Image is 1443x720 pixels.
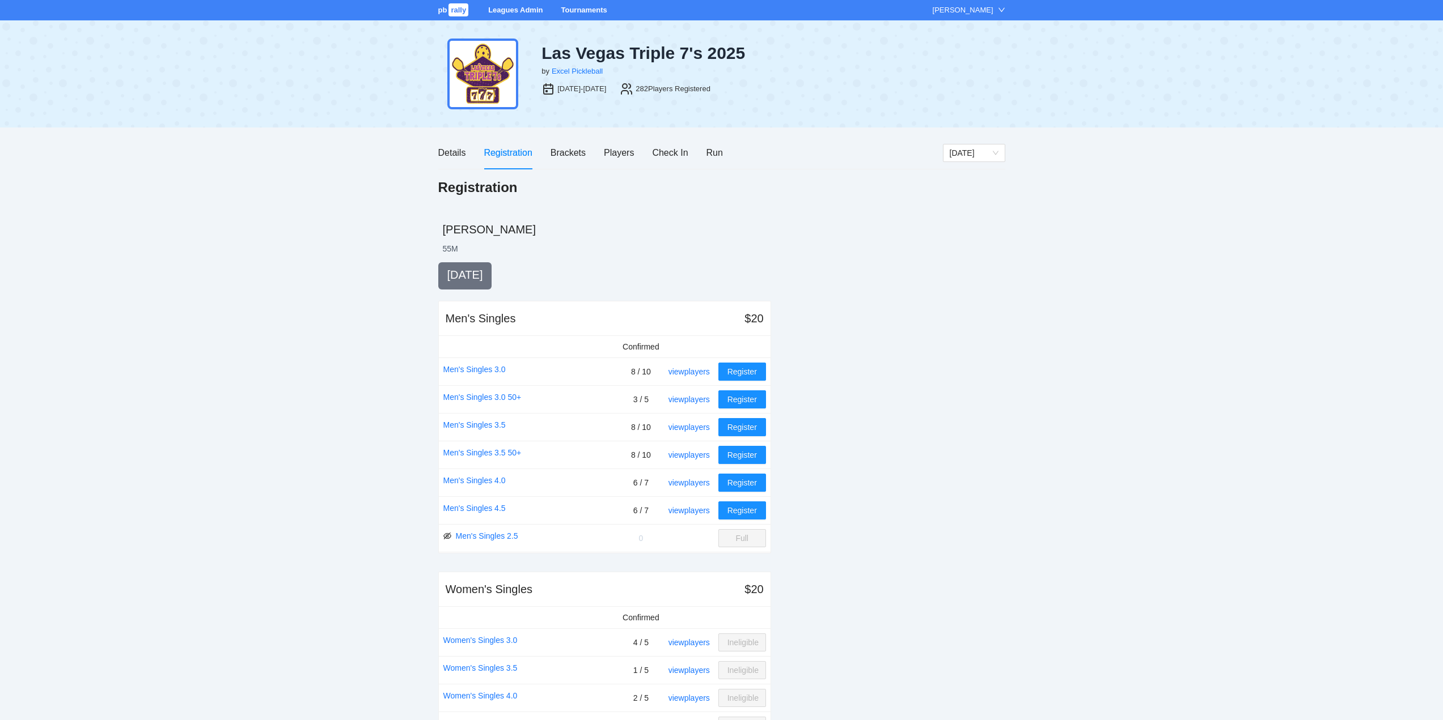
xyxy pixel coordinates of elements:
[443,662,518,674] a: Women's Singles 3.5
[668,693,710,702] a: view players
[638,534,643,543] span: 0
[744,310,763,326] div: $20
[718,390,766,408] button: Register
[718,474,766,492] button: Register
[443,689,518,702] a: Women's Singles 4.0
[718,529,766,547] button: Full
[618,357,664,385] td: 8 / 10
[557,83,606,95] div: [DATE]-[DATE]
[718,661,766,679] button: Ineligible
[438,146,466,160] div: Details
[443,221,1005,237] h2: [PERSON_NAME]
[636,83,710,95] div: 282 Players Registered
[727,449,757,461] span: Register
[618,496,664,524] td: 6 / 7
[446,581,533,597] div: Women's Singles
[551,146,586,160] div: Brackets
[541,66,549,77] div: by
[443,391,522,403] a: Men's Singles 3.0 50+
[668,395,710,404] a: view players
[447,269,483,281] span: [DATE]
[718,363,766,381] button: Register
[727,476,757,489] span: Register
[488,6,543,14] a: Leagues Admin
[438,6,471,14] a: pbrally
[744,581,763,597] div: $20
[718,689,766,707] button: Ineligible
[618,656,664,684] td: 1 / 5
[668,423,710,432] a: view players
[541,43,807,63] div: Las Vegas Triple 7's 2025
[998,6,1005,14] span: down
[933,5,993,16] div: [PERSON_NAME]
[443,446,522,459] a: Men's Singles 3.5 50+
[618,607,664,629] td: Confirmed
[618,684,664,712] td: 2 / 5
[668,506,710,515] a: view players
[443,419,506,431] a: Men's Singles 3.5
[668,478,710,487] a: view players
[668,450,710,459] a: view players
[718,633,766,651] button: Ineligible
[443,243,458,254] li: 55 M
[652,146,688,160] div: Check In
[618,385,664,413] td: 3 / 5
[604,146,634,160] div: Players
[618,336,664,358] td: Confirmed
[718,501,766,519] button: Register
[718,418,766,436] button: Register
[443,474,506,487] a: Men's Singles 4.0
[443,363,506,376] a: Men's Singles 3.0
[438,6,447,14] span: pb
[668,666,710,675] a: view players
[727,393,757,406] span: Register
[618,441,664,468] td: 8 / 10
[950,144,998,161] span: Friday
[706,146,723,160] div: Run
[727,504,757,517] span: Register
[484,146,532,160] div: Registration
[668,638,710,647] a: view players
[727,421,757,433] span: Register
[448,3,468,16] span: rally
[618,468,664,496] td: 6 / 7
[561,6,607,14] a: Tournaments
[618,628,664,656] td: 4 / 5
[443,634,518,646] a: Women's Singles 3.0
[668,367,710,376] a: view players
[443,502,506,514] a: Men's Singles 4.5
[456,530,518,542] a: Men's Singles 2.5
[552,67,603,75] a: Excel Pickleball
[438,178,518,197] h1: Registration
[443,532,451,540] span: eye-invisible
[446,310,516,326] div: Men's Singles
[447,39,518,109] img: tiple-sevens-24.png
[618,413,664,441] td: 8 / 10
[718,446,766,464] button: Register
[727,365,757,378] span: Register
